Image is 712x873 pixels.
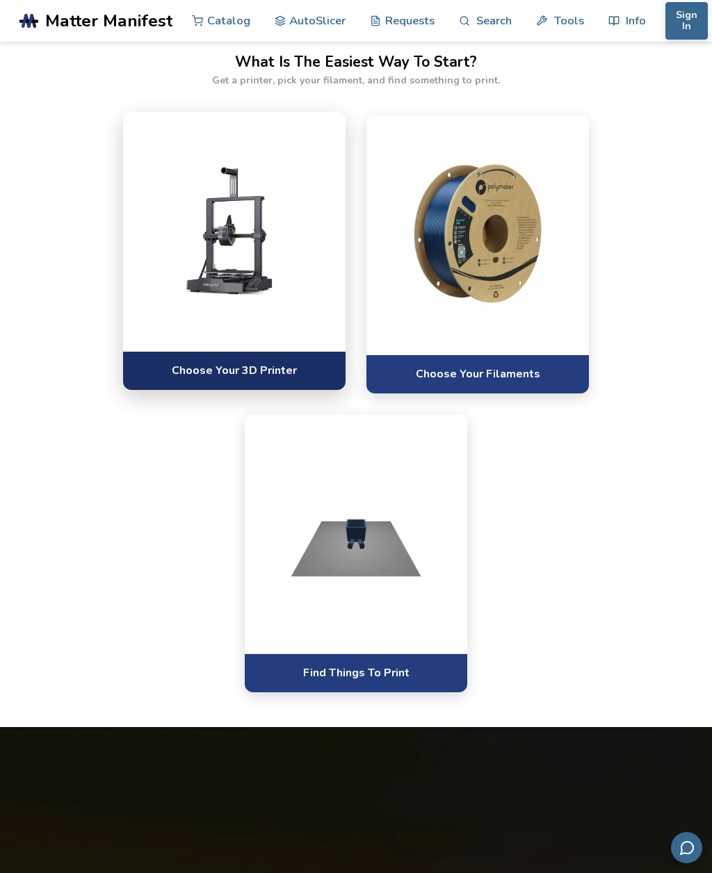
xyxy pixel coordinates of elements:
[366,354,589,393] a: Choose Your Filaments
[212,73,500,88] p: Get a printer, pick your filament, and find something to print.
[123,351,346,389] a: Choose Your 3D Printer
[235,51,477,73] h2: What Is The Easiest Way To Start?
[264,463,449,602] img: Select materials
[671,832,702,863] button: Send feedback via email
[665,2,708,40] button: Sign In
[142,161,327,300] img: Choose a printer
[245,653,467,692] a: Find Things To Print
[385,164,571,303] img: Pick software
[45,11,172,31] span: Matter Manifest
